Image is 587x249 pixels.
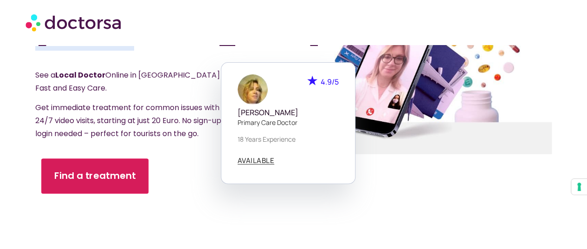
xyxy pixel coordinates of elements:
span: See a Online in [GEOGRAPHIC_DATA] – Fast and Easy Care. [35,70,226,93]
span: Find a treatment [54,169,136,183]
h5: [PERSON_NAME] [238,108,339,117]
p: Primary care doctor [238,118,339,127]
a: Find a treatment [41,158,148,194]
a: AVAILABLE [238,157,275,164]
span: Get immediate treatment for common issues with 24/7 video visits, starting at just 20 Euro. No si... [35,102,231,139]
button: Your consent preferences for tracking technologies [571,179,587,195]
p: 18 years experience [238,134,339,144]
span: 4.9/5 [321,77,339,87]
strong: Local Doctor [55,70,105,80]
